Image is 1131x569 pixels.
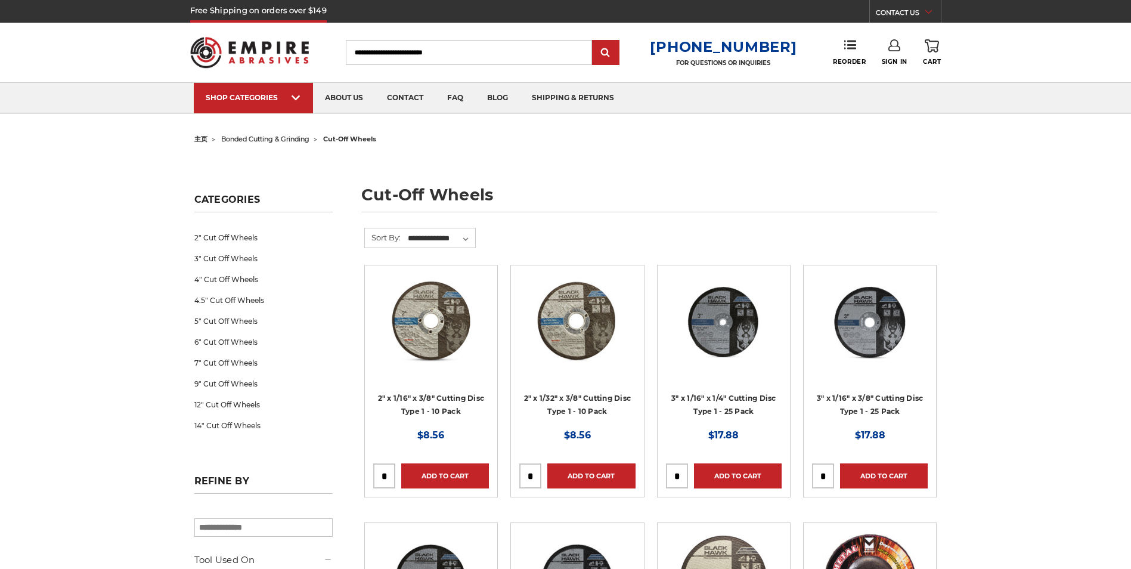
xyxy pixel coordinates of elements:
a: Add to Cart [547,463,635,488]
a: 2" Cut Off Wheels [194,227,333,248]
span: Sign In [882,58,907,66]
img: 2" x 1/32" x 3/8" Cut Off Wheel [529,274,625,369]
img: 3" x 1/16" x 3/8" Cutting Disc [822,274,918,369]
a: blog [475,83,520,113]
a: Add to Cart [694,463,782,488]
h5: Tool Used On [194,553,333,567]
input: Submit [594,41,618,65]
span: Cart [923,58,941,66]
a: 3" x 1/16" x 3/8" Cutting Disc Type 1 - 25 Pack [817,394,924,416]
a: 2" x 1/32" x 3/8" Cutting Disc Type 1 - 10 Pack [524,394,631,416]
a: 3" x 1/16" x 1/4" Cutting Disc Type 1 - 25 Pack [671,394,776,416]
a: 2" x 1/16" x 3/8" Cut Off Wheel [373,274,489,389]
label: Sort By: [365,228,401,246]
a: contact [375,83,435,113]
h5: Refine by [194,475,333,494]
a: CONTACT US [876,6,941,23]
a: shipping & returns [520,83,626,113]
div: SHOP CATEGORIES [206,93,301,102]
a: 12" Cut Off Wheels [194,394,333,415]
a: 14" Cut Off Wheels [194,415,333,436]
a: faq [435,83,475,113]
a: 3" x 1/16" x 3/8" Cutting Disc [812,274,928,389]
img: Empire Abrasives [190,29,309,76]
a: 主页 [194,135,207,143]
span: $8.56 [564,429,591,441]
a: about us [313,83,375,113]
a: 3" Cut Off Wheels [194,248,333,269]
a: Cart [923,39,941,66]
img: 3” x .0625” x 1/4” Die Grinder Cut-Off Wheels by Black Hawk Abrasives [676,274,771,369]
a: 6" Cut Off Wheels [194,332,333,352]
a: [PHONE_NUMBER] [650,38,797,55]
a: 9" Cut Off Wheels [194,373,333,394]
span: $17.88 [708,429,739,441]
img: 2" x 1/16" x 3/8" Cut Off Wheel [383,274,479,369]
span: $8.56 [417,429,444,441]
a: bonded cutting & grinding [221,135,309,143]
p: FOR QUESTIONS OR INQUIRIES [650,59,797,67]
a: 5" Cut Off Wheels [194,311,333,332]
span: cut-off wheels [323,135,376,143]
a: 4" Cut Off Wheels [194,269,333,290]
a: Add to Cart [401,463,489,488]
h5: Categories [194,194,333,212]
a: Add to Cart [840,463,928,488]
a: 2" x 1/16" x 3/8" Cutting Disc Type 1 - 10 Pack [378,394,485,416]
span: Reorder [833,58,866,66]
a: Reorder [833,39,866,65]
span: $17.88 [855,429,885,441]
a: 4.5" Cut Off Wheels [194,290,333,311]
a: 2" x 1/32" x 3/8" Cut Off Wheel [519,274,635,389]
h1: cut-off wheels [361,187,937,212]
a: 3” x .0625” x 1/4” Die Grinder Cut-Off Wheels by Black Hawk Abrasives [666,274,782,389]
a: 7" Cut Off Wheels [194,352,333,373]
select: Sort By: [406,230,475,248]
